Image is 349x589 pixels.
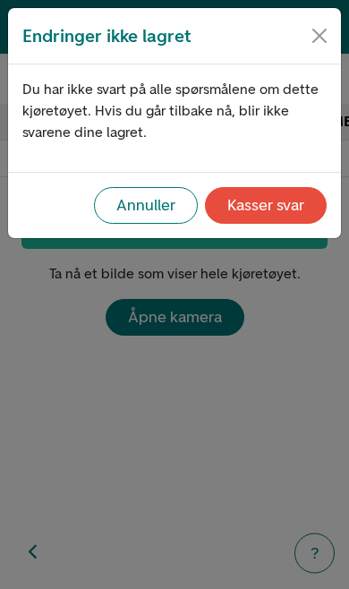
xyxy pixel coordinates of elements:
button: Kasser svar [205,187,327,224]
p: Du har ikke svart på alle spørsmålene om dette kjøretøyet. Hvis du går tilbake nå, blir ikke svar... [22,79,327,143]
button: Close [305,21,334,50]
h5: Endringer ikke lagret [22,22,192,49]
div: Annuller [116,193,175,218]
div: Kasser svar [227,193,304,218]
button: Annuller [94,187,198,224]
